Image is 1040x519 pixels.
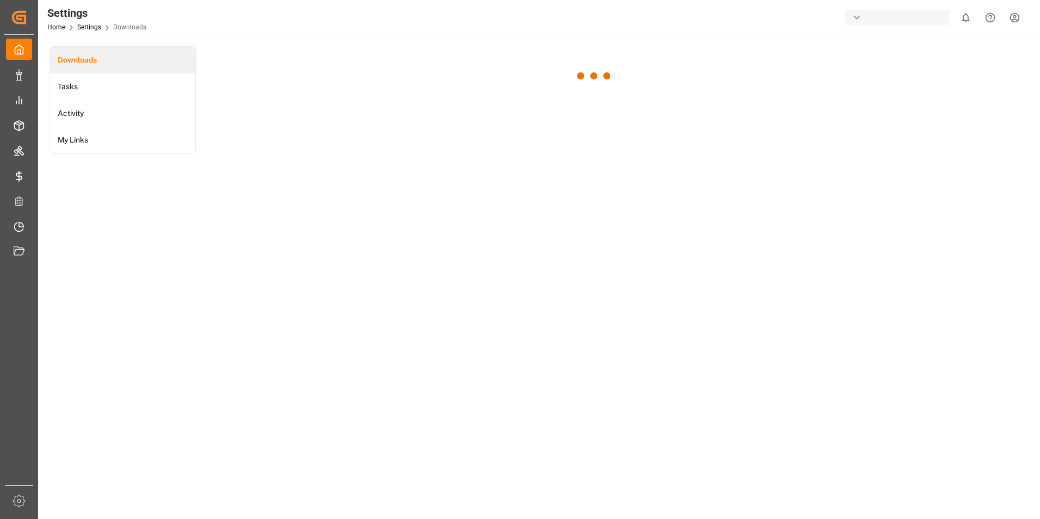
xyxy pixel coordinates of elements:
[50,73,195,100] a: Tasks
[978,5,1002,30] button: Help Center
[77,23,101,31] a: Settings
[47,5,146,21] div: Settings
[47,23,65,31] a: Home
[954,5,978,30] button: show 0 new notifications
[50,47,195,73] a: Downloads
[50,127,195,153] a: My Links
[50,100,195,127] a: Activity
